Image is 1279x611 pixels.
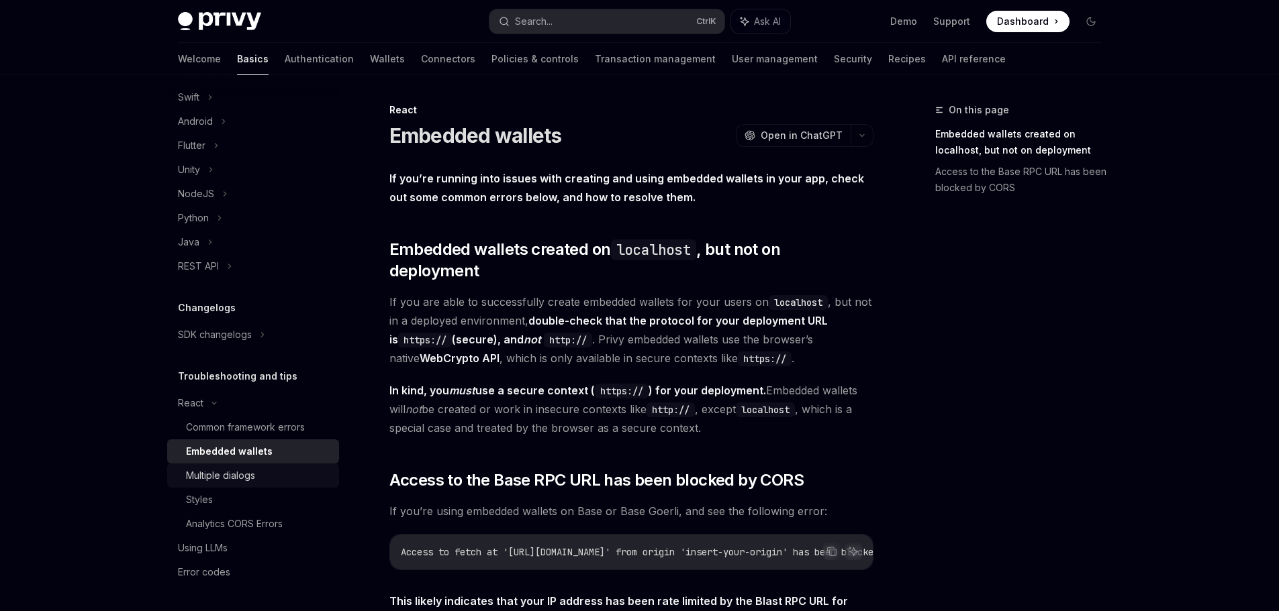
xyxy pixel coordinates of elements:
[611,239,697,260] code: localhost
[178,186,214,202] div: NodeJS
[935,161,1112,199] a: Access to the Base RPC URL has been blocked by CORS
[489,9,724,34] button: Search...CtrlK
[935,123,1112,161] a: Embedded wallets created on localhost, but not on deployment
[389,123,562,148] h1: Embedded wallets
[389,384,766,397] strong: In kind, you use a secure context ( ) for your deployment.
[696,16,716,27] span: Ctrl K
[167,536,339,560] a: Using LLMs
[845,543,862,560] button: Ask AI
[888,43,926,75] a: Recipes
[186,467,255,484] div: Multiple dialogs
[986,11,1070,32] a: Dashboard
[167,560,339,584] a: Error codes
[420,351,500,366] a: WebCrypto API
[178,395,203,411] div: React
[178,113,213,129] div: Android
[449,384,475,397] em: must
[186,492,213,508] div: Styles
[178,234,199,250] div: Java
[178,368,297,384] h5: Troubleshooting and tips
[421,43,475,75] a: Connectors
[406,402,422,416] em: not
[731,9,790,34] button: Ask AI
[389,103,873,117] div: React
[178,210,209,226] div: Python
[389,314,828,346] strong: double-check that the protocol for your deployment URL is (secure), and
[167,488,339,512] a: Styles
[167,512,339,536] a: Analytics CORS Errors
[595,384,649,398] code: https://
[389,469,804,491] span: Access to the Base RPC URL has been blocked by CORS
[178,300,236,316] h5: Changelogs
[178,43,221,75] a: Welcome
[167,415,339,439] a: Common framework errors
[285,43,354,75] a: Authentication
[769,295,828,310] code: localhost
[890,15,917,28] a: Demo
[178,137,205,154] div: Flutter
[178,162,200,178] div: Unity
[178,540,228,556] div: Using LLMs
[736,402,795,417] code: localhost
[167,463,339,488] a: Multiple dialogs
[398,333,452,347] code: https://
[186,443,273,459] div: Embedded wallets
[524,333,541,346] em: not
[186,516,283,532] div: Analytics CORS Errors
[370,43,405,75] a: Wallets
[389,292,873,368] span: If you are able to successfully create embedded wallets for your users on , but not in a deployed...
[401,546,976,558] span: Access to fetch at '[URL][DOMAIN_NAME]' from origin 'insert-your-origin' has been blocked by CORS...
[389,502,873,520] span: If you’re using embedded wallets on Base or Base Goerli, and see the following error:
[732,43,818,75] a: User management
[178,258,219,274] div: REST API
[933,15,970,28] a: Support
[389,172,864,204] strong: If you’re running into issues with creating and using embedded wallets in your app, check out som...
[167,439,339,463] a: Embedded wallets
[823,543,841,560] button: Copy the contents from the code block
[178,564,230,580] div: Error codes
[237,43,269,75] a: Basics
[736,124,851,147] button: Open in ChatGPT
[595,43,716,75] a: Transaction management
[997,15,1049,28] span: Dashboard
[647,402,695,417] code: http://
[515,13,553,30] div: Search...
[491,43,579,75] a: Policies & controls
[178,89,199,105] div: Swift
[178,12,261,31] img: dark logo
[834,43,872,75] a: Security
[942,43,1006,75] a: API reference
[186,419,305,435] div: Common framework errors
[738,351,792,366] code: https://
[754,15,781,28] span: Ask AI
[1080,11,1102,32] button: Toggle dark mode
[178,327,252,343] div: SDK changelogs
[389,239,873,282] span: Embedded wallets created on , but not on deployment
[949,102,1009,118] span: On this page
[544,333,592,347] code: http://
[389,381,873,437] span: Embedded wallets will be created or work in insecure contexts like , except , which is a special ...
[761,129,843,142] span: Open in ChatGPT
